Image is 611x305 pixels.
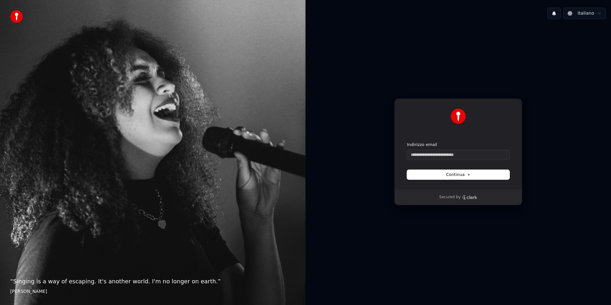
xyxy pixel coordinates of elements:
img: youka [10,10,23,23]
img: Youka [451,109,466,124]
label: Indirizzo email [407,142,437,148]
footer: [PERSON_NAME] [10,288,295,295]
span: Continua [446,172,470,178]
button: Continua [407,170,509,179]
p: Secured by [439,195,460,200]
a: Clerk logo [462,195,477,200]
p: “ Singing is a way of escaping. It's another world. I'm no longer on earth. ” [10,277,295,286]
